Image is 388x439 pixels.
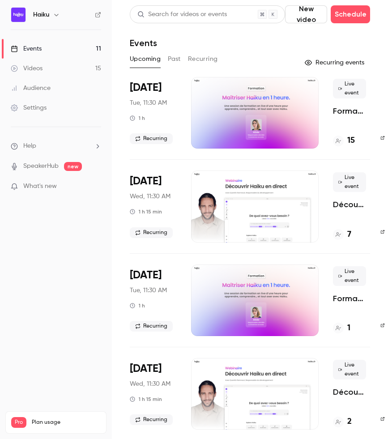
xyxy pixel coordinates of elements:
h6: Haiku [33,10,49,19]
div: Oct 15 Wed, 11:30 AM (Europe/Paris) [130,170,177,242]
span: Pro [11,417,26,428]
div: Videos [11,64,43,73]
div: 1 h 15 min [130,396,162,403]
span: What's new [23,182,57,191]
iframe: Noticeable Trigger [90,183,101,191]
span: [DATE] [130,81,162,95]
button: Recurring [188,52,218,66]
button: Schedule [331,5,370,23]
img: Haiku [11,8,26,22]
a: SpeakerHub [23,162,59,171]
span: Live event [333,79,366,98]
a: 1 [333,322,350,334]
h1: Events [130,38,157,48]
a: Découvrir Haiku en direct [333,387,366,397]
div: Audience [11,84,51,93]
div: Oct 14 Tue, 11:30 AM (Europe/Paris) [130,77,177,149]
span: Wed, 11:30 AM [130,192,171,201]
a: 2 [333,416,352,428]
h4: 1 [347,322,350,334]
button: Past [168,52,181,66]
div: Events [11,44,42,53]
span: Wed, 11:30 AM [130,379,171,388]
h4: 7 [347,229,351,241]
a: Formation - Maîtriser Haiku en 1 heure [333,106,366,116]
button: Upcoming [130,52,161,66]
span: new [64,162,82,171]
span: Recurring [130,321,173,332]
div: Oct 21 Tue, 11:30 AM (Europe/Paris) [130,264,177,336]
span: Tue, 11:30 AM [130,286,167,295]
span: Live event [333,172,366,192]
h4: 15 [347,135,355,147]
span: [DATE] [130,268,162,282]
a: 15 [333,135,355,147]
a: Formation - Maîtriser Haiku en 1 heure [333,293,366,304]
span: Tue, 11:30 AM [130,98,167,107]
span: Recurring [130,133,173,144]
li: help-dropdown-opener [11,141,101,151]
div: Oct 22 Wed, 11:30 AM (Europe/Paris) [130,358,177,430]
div: Settings [11,103,47,112]
span: [DATE] [130,362,162,376]
a: Découvrir Haiku en direct [333,199,366,210]
h4: 2 [347,416,352,428]
button: Recurring events [301,55,370,70]
div: Search for videos or events [137,10,227,19]
span: Live event [333,360,366,379]
span: Recurring [130,414,173,425]
span: Help [23,141,36,151]
div: 1 h [130,115,145,122]
span: Plan usage [32,419,101,426]
span: [DATE] [130,174,162,188]
div: 1 h 15 min [130,208,162,215]
div: 1 h [130,302,145,309]
button: New video [285,5,327,23]
span: Live event [333,266,366,286]
span: Recurring [130,227,173,238]
a: 7 [333,229,351,241]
